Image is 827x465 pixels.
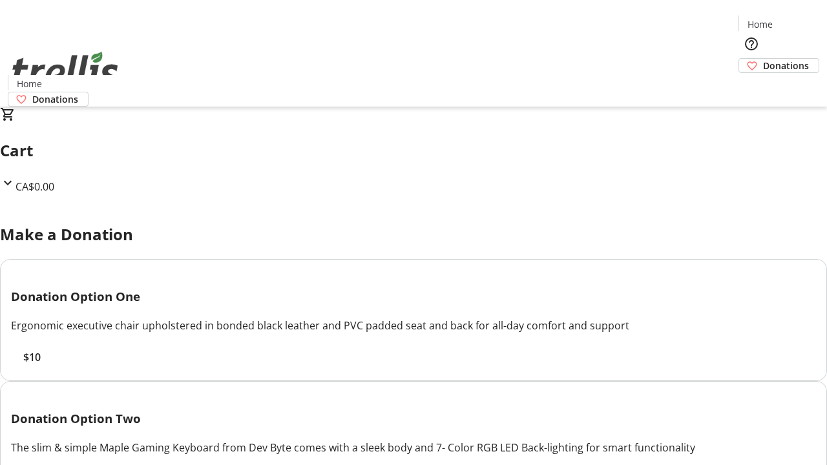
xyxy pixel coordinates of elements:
span: $10 [23,349,41,365]
button: Help [738,31,764,57]
h3: Donation Option Two [11,409,816,428]
span: Home [17,77,42,90]
a: Home [8,77,50,90]
button: Cart [738,73,764,99]
span: CA$0.00 [16,180,54,194]
img: Orient E2E Organization opeBzK230q's Logo [8,37,123,102]
span: Donations [32,92,78,106]
div: Ergonomic executive chair upholstered in bonded black leather and PVC padded seat and back for al... [11,318,816,333]
a: Home [739,17,780,31]
button: $10 [11,349,52,365]
a: Donations [8,92,89,107]
div: The slim & simple Maple Gaming Keyboard from Dev Byte comes with a sleek body and 7- Color RGB LE... [11,440,816,455]
span: Home [748,17,773,31]
a: Donations [738,58,819,73]
span: Donations [763,59,809,72]
h3: Donation Option One [11,287,816,305]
